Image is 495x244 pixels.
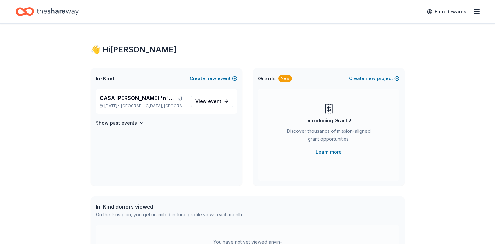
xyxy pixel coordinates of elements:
[96,119,137,127] h4: Show past events
[100,94,174,102] span: CASA [PERSON_NAME] 'n' Jazz
[96,119,144,127] button: Show past events
[191,96,233,107] a: View event
[96,211,243,218] div: On the Plus plan, you get unlimited in-kind profile views each month.
[121,103,186,109] span: [GEOGRAPHIC_DATA], [GEOGRAPHIC_DATA]
[91,44,405,55] div: 👋 Hi [PERSON_NAME]
[423,6,470,18] a: Earn Rewards
[190,75,237,82] button: Createnewevent
[206,75,216,82] span: new
[96,203,243,211] div: In-Kind donors viewed
[306,117,351,125] div: Introducing Grants!
[366,75,376,82] span: new
[195,97,221,105] span: View
[16,4,79,19] a: Home
[349,75,399,82] button: Createnewproject
[284,127,373,146] div: Discover thousands of mission-aligned grant opportunities.
[208,98,221,104] span: event
[96,75,114,82] span: In-Kind
[258,75,276,82] span: Grants
[316,148,342,156] a: Learn more
[278,75,292,82] div: New
[100,103,186,109] p: [DATE] •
